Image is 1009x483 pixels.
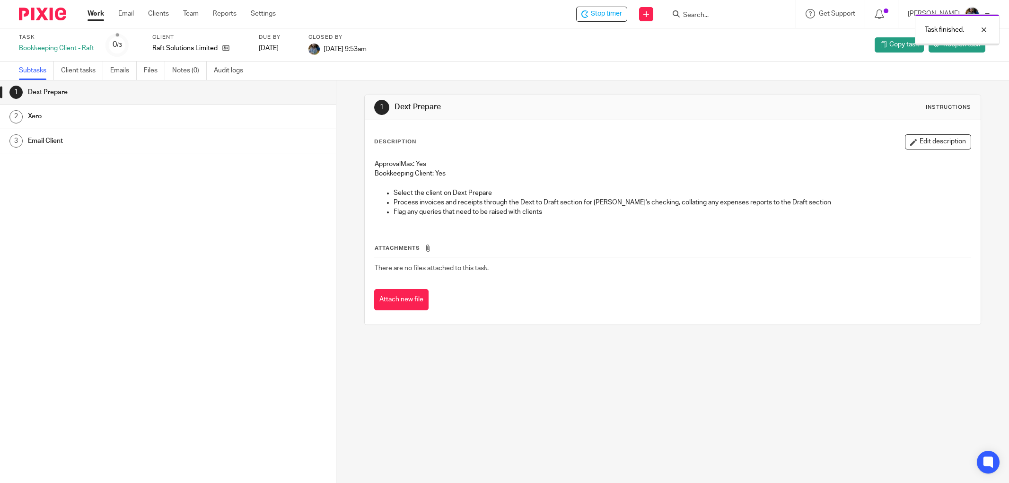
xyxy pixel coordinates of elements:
p: Select the client on Dext Prepare [394,188,971,198]
label: Closed by [308,34,367,41]
div: Raft Solutions Limited - Bookkeeping Client - Raft [576,7,627,22]
button: Edit description [905,134,971,149]
label: Task [19,34,94,41]
a: Files [144,61,165,80]
label: Due by [259,34,297,41]
div: Bookkeeping Client - Raft [19,44,94,53]
h1: Email Client [28,134,227,148]
span: There are no files attached to this task. [375,265,489,272]
p: Task finished. [925,25,964,35]
a: Clients [148,9,169,18]
p: Description [374,138,416,146]
h1: Xero [28,109,227,123]
label: Client [152,34,247,41]
small: /3 [117,43,122,48]
p: Raft Solutions Limited [152,44,218,53]
img: Pixie [19,8,66,20]
div: 3 [9,134,23,148]
img: Jaskaran%20Singh.jpeg [308,44,320,55]
p: Process invoices and receipts through the Dext to Draft section for [PERSON_NAME]'s checking, col... [394,198,971,207]
a: Team [183,9,199,18]
span: [DATE] 9:53am [324,45,367,52]
h1: Dext Prepare [395,102,693,112]
a: Reports [213,9,237,18]
a: Emails [110,61,137,80]
div: 1 [9,86,23,99]
div: Instructions [926,104,971,111]
button: Attach new file [374,289,429,310]
div: 0 [113,39,122,50]
a: Client tasks [61,61,103,80]
a: Work [88,9,104,18]
span: Attachments [375,246,420,251]
a: Notes (0) [172,61,207,80]
p: Flag any queries that need to be raised with clients [394,207,971,217]
a: Settings [251,9,276,18]
a: Audit logs [214,61,250,80]
h1: Dext Prepare [28,85,227,99]
p: Bookkeeping Client: Yes [375,169,971,178]
div: [DATE] [259,44,297,53]
p: ApprovalMax: Yes [375,159,971,169]
div: 2 [9,110,23,123]
a: Email [118,9,134,18]
a: Subtasks [19,61,54,80]
div: 1 [374,100,389,115]
img: Jaskaran%20Singh.jpeg [965,7,980,22]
